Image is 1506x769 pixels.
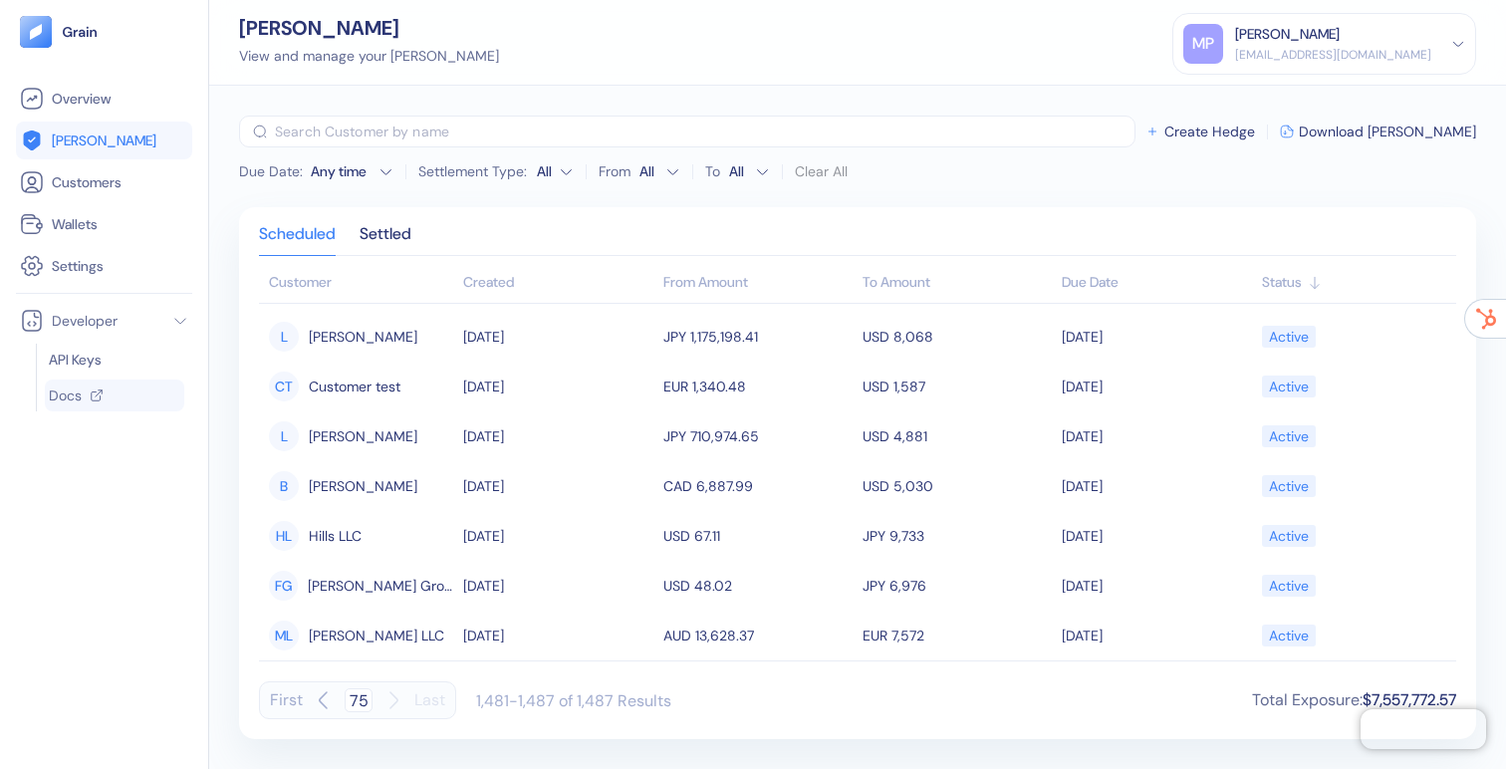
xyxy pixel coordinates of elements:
div: Settled [360,227,411,255]
span: API Keys [49,350,102,370]
div: Active [1269,519,1309,553]
span: Customers [52,172,122,192]
div: [EMAIL_ADDRESS][DOMAIN_NAME] [1235,46,1431,64]
th: To Amount [858,264,1057,304]
td: EUR 1,340.48 [658,362,858,411]
td: [DATE] [458,561,657,611]
button: To [724,155,770,187]
span: Langworth-Koch [309,320,417,354]
input: Search Customer by name [275,116,1135,147]
div: Active [1269,370,1309,403]
label: From [599,164,630,178]
td: JPY 1,175,198.41 [658,312,858,362]
div: MP [1183,24,1223,64]
span: Settings [52,256,104,276]
span: $7,557,772.57 [1363,689,1456,710]
div: ML [269,621,299,650]
div: [PERSON_NAME] [239,18,499,38]
button: Due Date:Any time [239,161,393,181]
span: Murray LLC [309,619,444,652]
span: Wallets [52,214,98,234]
td: [DATE] [458,461,657,511]
img: logo [62,25,99,39]
div: [PERSON_NAME] [1235,24,1340,45]
button: From [634,155,680,187]
td: [DATE] [1057,511,1256,561]
span: Docs [49,385,82,405]
td: [DATE] [1057,362,1256,411]
a: Wallets [20,212,188,236]
td: USD 1,587 [858,362,1057,411]
div: Active [1269,569,1309,603]
div: L [269,322,299,352]
span: Create Hedge [1164,125,1255,138]
div: Active [1269,619,1309,652]
span: Overview [52,89,111,109]
td: [DATE] [458,411,657,461]
td: USD 67.11 [658,511,858,561]
a: Docs [49,385,176,405]
span: Download [PERSON_NAME] [1299,125,1476,138]
td: [DATE] [1057,561,1256,611]
button: Create Hedge [1145,125,1255,138]
a: API Keys [49,350,180,370]
div: View and manage your [PERSON_NAME] [239,46,499,67]
button: First [270,681,303,719]
button: Last [414,681,445,719]
td: JPY 6,976 [858,561,1057,611]
span: Customer test [309,370,400,403]
td: CAD 6,887.99 [658,461,858,511]
a: Settings [20,254,188,278]
td: USD 5,030 [858,461,1057,511]
span: Hills LLC [309,519,362,553]
button: Settlement Type: [537,155,574,187]
div: CT [269,372,299,401]
img: logo-tablet-V2.svg [20,16,52,48]
td: JPY 9,733 [858,511,1057,561]
div: Scheduled [259,227,336,255]
div: Any time [311,161,371,181]
span: Langworth-Koch [309,419,417,453]
div: HL [269,521,299,551]
td: [DATE] [1057,611,1256,660]
label: Settlement Type: [418,164,527,178]
td: [DATE] [458,312,657,362]
td: [DATE] [1057,461,1256,511]
div: Active [1269,419,1309,453]
td: EUR 7,572 [858,611,1057,660]
div: FG [269,571,298,601]
a: [PERSON_NAME] [20,128,188,152]
th: Customer [259,264,458,304]
div: 1,481-1,487 of 1,487 Results [476,690,671,711]
td: [DATE] [458,611,657,660]
span: [PERSON_NAME] [52,130,156,150]
div: Sort ascending [1062,272,1251,293]
span: Developer [52,311,118,331]
td: JPY 710,974.65 [658,411,858,461]
button: Download [PERSON_NAME] [1280,125,1476,138]
a: Overview [20,87,188,111]
label: To [705,164,720,178]
div: Sort ascending [463,272,652,293]
span: Fisher Group [308,569,453,603]
div: B [269,471,299,501]
td: AUD 13,628.37 [658,611,858,660]
td: [DATE] [458,362,657,411]
a: Customers [20,170,188,194]
div: Sort ascending [1262,272,1446,293]
td: [DATE] [1057,312,1256,362]
div: Active [1269,469,1309,503]
td: USD 4,881 [858,411,1057,461]
span: Due Date : [239,161,303,181]
iframe: Chatra live chat [1361,709,1486,749]
th: From Amount [658,264,858,304]
td: [DATE] [1057,411,1256,461]
div: L [269,421,299,451]
td: [DATE] [458,511,657,561]
div: Active [1269,320,1309,354]
td: USD 8,068 [858,312,1057,362]
td: USD 48.02 [658,561,858,611]
span: Boehm-Langosh [309,469,417,503]
div: Total Exposure : [1252,688,1456,712]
